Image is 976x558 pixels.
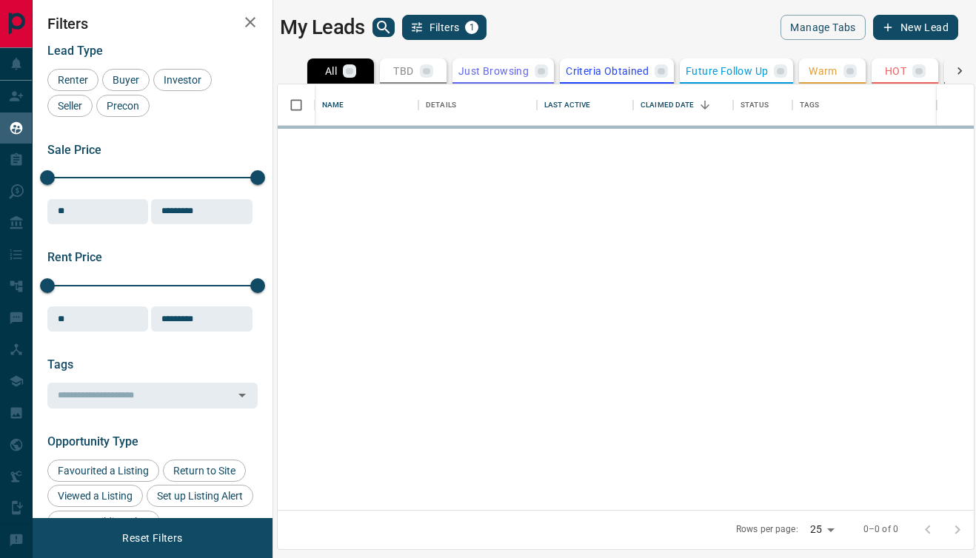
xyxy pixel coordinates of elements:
div: Favourited a Listing [47,460,159,482]
div: Details [418,84,537,126]
span: Precon [101,100,144,112]
span: Investor [158,74,207,86]
div: Viewed a Listing [47,485,143,507]
div: Seller [47,95,93,117]
div: Last Active [544,84,590,126]
span: 1 [467,22,477,33]
span: Set up Listing Alert [152,490,248,502]
div: Details [426,84,456,126]
p: Warm [809,66,838,76]
span: Buyer [107,74,144,86]
span: Lead Type [47,44,103,58]
div: Tags [792,84,937,126]
p: Future Follow Up [686,66,768,76]
span: Renter [53,74,93,86]
div: Last Active [537,84,633,126]
span: Return to Site [168,465,241,477]
div: Status [733,84,792,126]
button: Manage Tabs [781,15,865,40]
div: Name [322,84,344,126]
div: Buyer [102,69,150,91]
div: Status [741,84,769,126]
div: Return to Site [163,460,246,482]
button: New Lead [873,15,958,40]
p: TBD [393,66,413,76]
button: Sort [695,95,715,115]
span: Seller [53,100,87,112]
p: Just Browsing [458,66,529,76]
div: Set up Listing Alert [147,485,253,507]
div: 25 [804,519,840,540]
button: Reset Filters [113,525,192,551]
p: 0–0 of 0 [863,523,898,536]
span: Sale Price [47,143,101,157]
div: Renter [47,69,98,91]
span: Set up Building Alert [53,516,155,528]
h2: Filters [47,15,258,33]
button: search button [372,18,395,37]
div: Name [315,84,418,126]
span: Favourited a Listing [53,465,154,477]
p: Rows per page: [736,523,798,536]
div: Claimed Date [641,84,695,126]
span: Viewed a Listing [53,490,138,502]
h1: My Leads [280,16,365,39]
button: Open [232,385,253,406]
span: Tags [47,357,73,372]
div: Precon [96,95,150,117]
p: Criteria Obtained [566,66,649,76]
div: Claimed Date [633,84,733,126]
div: Tags [800,84,820,126]
p: All [325,66,337,76]
div: Investor [153,69,212,91]
button: Filters1 [402,15,487,40]
span: Rent Price [47,250,102,264]
div: Set up Building Alert [47,511,160,533]
span: Opportunity Type [47,434,138,448]
p: HOT [885,66,906,76]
